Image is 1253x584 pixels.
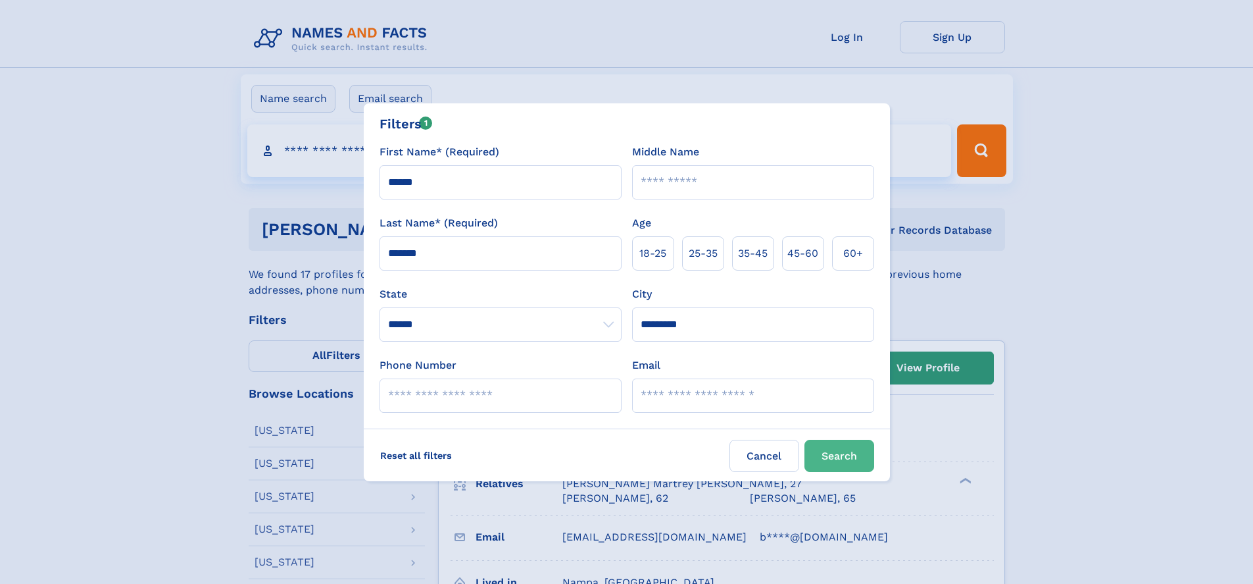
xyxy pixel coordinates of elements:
label: Email [632,358,660,373]
label: Reset all filters [372,440,460,471]
label: City [632,286,652,302]
label: Middle Name [632,144,699,160]
label: Age [632,215,651,231]
div: Filters [380,114,433,134]
label: Last Name* (Required) [380,215,498,231]
span: 35‑45 [738,246,768,261]
span: 45‑60 [787,246,818,261]
label: State [380,286,622,302]
button: Search [804,440,874,472]
span: 18‑25 [639,246,666,261]
span: 60+ [843,246,863,261]
span: 25‑35 [689,246,718,261]
label: Phone Number [380,358,456,373]
label: Cancel [729,440,799,472]
label: First Name* (Required) [380,144,499,160]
